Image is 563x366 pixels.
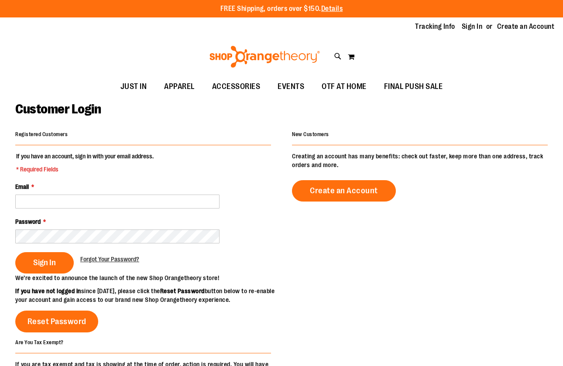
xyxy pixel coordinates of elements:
span: Forgot Your Password? [80,256,139,263]
span: APPAREL [164,77,195,96]
span: EVENTS [278,77,304,96]
span: Reset Password [27,317,86,326]
strong: Are You Tax Exempt? [15,339,64,345]
span: Create an Account [310,186,378,195]
strong: Reset Password [160,287,205,294]
span: JUST IN [120,77,147,96]
button: Sign In [15,252,74,274]
a: Details [321,5,343,13]
span: Password [15,218,41,225]
span: ACCESSORIES [212,77,261,96]
span: FINAL PUSH SALE [384,77,443,96]
span: Email [15,183,29,190]
a: Reset Password [15,311,98,332]
strong: Registered Customers [15,131,68,137]
span: Sign In [33,258,56,267]
p: since [DATE], please click the button below to re-enable your account and gain access to our bran... [15,287,281,304]
legend: If you have an account, sign in with your email address. [15,152,154,174]
span: * Required Fields [16,165,154,174]
p: We’re excited to announce the launch of the new Shop Orangetheory store! [15,274,281,282]
span: OTF AT HOME [322,77,367,96]
a: Create an Account [292,180,396,202]
a: Sign In [462,22,483,31]
img: Shop Orangetheory [208,46,321,68]
span: Customer Login [15,102,101,116]
a: Create an Account [497,22,555,31]
strong: If you have not logged in [15,287,81,294]
strong: New Customers [292,131,329,137]
a: Forgot Your Password? [80,255,139,263]
a: Tracking Info [415,22,455,31]
p: Creating an account has many benefits: check out faster, keep more than one address, track orders... [292,152,548,169]
p: FREE Shipping, orders over $150. [220,4,343,14]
